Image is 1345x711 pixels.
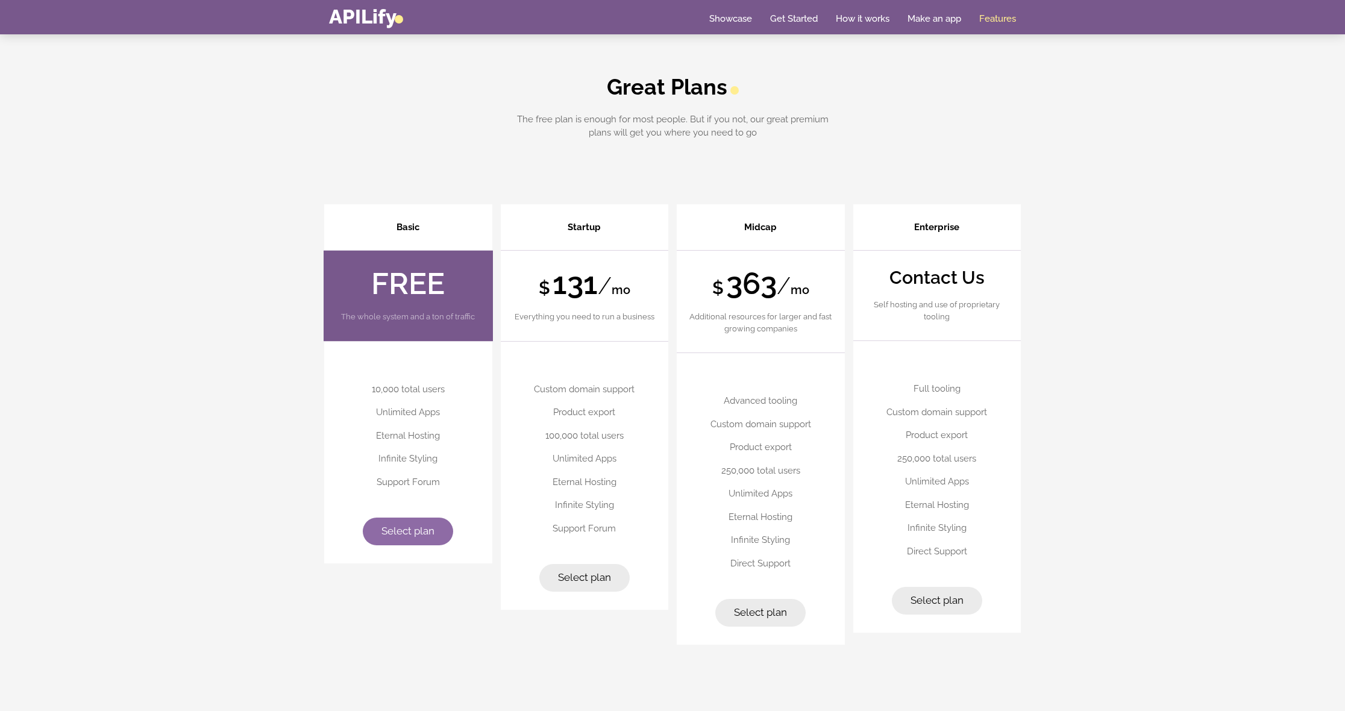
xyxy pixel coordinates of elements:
strong: Contact Us [889,269,985,287]
li: Unlimited Apps [865,470,1009,493]
li: Unlimited Apps [336,401,480,424]
a: Select plan [539,564,630,592]
a: Showcase [709,13,752,25]
li: Full tooling [865,377,1009,401]
h4: Enterprise [853,204,1021,251]
strong: mo [612,283,630,297]
h4: Basic [324,204,492,251]
li: Product export [513,401,657,424]
strong: mo [791,283,809,297]
li: Custom domain support [865,401,1009,424]
span: Select plan [734,606,787,618]
li: Support Forum [513,517,657,540]
li: Unlimited Apps [689,482,833,506]
li: Infinite Styling [865,516,1009,540]
li: Advanced tooling [689,389,833,413]
li: 10,000 total users [336,378,480,401]
span: Select plan [911,594,964,606]
strong: $ [712,279,724,297]
li: Support Forum [336,471,480,494]
p: Self hosting and use of proprietary tooling [865,299,1009,322]
strong: 363 [726,266,777,301]
span: / [777,271,791,299]
li: Eternal Hosting [689,506,833,529]
a: How it works [836,13,889,25]
li: 250,000 total users [865,447,1009,471]
a: Get Started [770,13,818,25]
a: Make an app [908,13,961,25]
p: Everything you need to run a business [513,311,657,323]
h2: Great Plans [506,74,840,100]
li: Infinite Styling [336,447,480,471]
a: Features [979,13,1016,25]
li: Direct Support [865,540,1009,563]
li: Unlimited Apps [513,447,657,471]
strong: 131 [553,266,598,301]
p: Additional resources for larger and fast growing companies [689,311,833,334]
p: The whole system and a ton of traffic [336,311,481,323]
li: Custom domain support [689,413,833,436]
li: Direct Support [689,552,833,575]
li: Infinite Styling [513,493,657,517]
h4: Midcap [677,204,845,251]
li: Eternal Hosting [865,493,1009,517]
li: 100,000 total users [513,424,657,448]
strong: FREE [371,266,445,301]
strong: $ [539,279,550,297]
span: Select plan [381,525,434,537]
li: Custom domain support [513,378,657,401]
span: Select plan [558,571,611,583]
a: APILify [329,5,403,28]
a: Select plan [892,587,982,615]
li: Eternal Hosting [336,424,480,448]
li: Product export [689,436,833,459]
a: Select plan [363,518,453,545]
p: The free plan is enough for most people. But if you not, our great premium plans will get you whe... [506,113,840,140]
li: 250,000 total users [689,459,833,483]
li: Eternal Hosting [513,471,657,494]
li: Infinite Styling [689,528,833,552]
li: Product export [865,424,1009,447]
a: Select plan [715,599,806,627]
span: / [598,271,612,299]
h4: Startup [501,204,669,251]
